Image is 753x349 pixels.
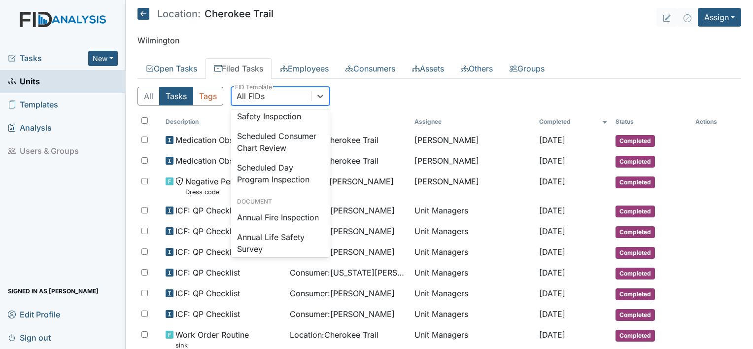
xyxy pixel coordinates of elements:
a: Employees [272,58,337,79]
div: Annual Fire Inspection [231,208,330,227]
div: Document [231,197,330,206]
button: Assign [698,8,741,27]
span: Completed [616,206,655,217]
span: [DATE] [539,176,565,186]
span: Completed [616,247,655,259]
span: [DATE] [539,247,565,257]
span: Edit Profile [8,307,60,322]
div: Scheduled Day Program Inspection [231,158,330,189]
th: Assignee [411,113,535,130]
span: Units [8,74,40,89]
span: ICF: QP Checklist [175,308,240,320]
span: Completed [616,330,655,342]
a: Groups [501,58,553,79]
span: Location : Cherokee Trail [290,155,378,167]
span: [DATE] [539,288,565,298]
span: ICF: QP Checklist [175,225,240,237]
h5: Cherokee Trail [137,8,274,20]
span: [DATE] [539,156,565,166]
span: Completed [616,226,655,238]
a: Others [452,58,501,79]
span: Negative Performance Review Dress code [185,175,282,197]
span: [DATE] [539,330,565,340]
div: Annual Life Safety Survey [231,227,330,259]
span: Completed [616,268,655,279]
span: Location : Cherokee Trail [290,134,378,146]
button: Tags [193,87,223,105]
th: Actions [691,113,741,130]
span: Signed in as [PERSON_NAME] [8,283,99,299]
span: Sign out [8,330,51,345]
a: Assets [404,58,452,79]
span: Completed [616,288,655,300]
td: [PERSON_NAME] [411,130,535,151]
span: Completed [616,176,655,188]
span: ICF: QP Checklist [175,246,240,258]
span: Completed [616,156,655,168]
th: Toggle SortBy [535,113,612,130]
span: Consumer : [PERSON_NAME] [290,205,395,216]
span: Templates [8,97,58,112]
td: [PERSON_NAME] [411,172,535,201]
td: Unit Managers [411,201,535,221]
span: Consumer : [PERSON_NAME] [290,225,395,237]
a: Tasks [8,52,88,64]
span: ICF: QP Checklist [175,267,240,279]
td: Unit Managers [411,221,535,242]
td: Unit Managers [411,283,535,304]
span: Consumer : [PERSON_NAME] [290,287,395,299]
button: Tasks [159,87,193,105]
span: Completed [616,309,655,321]
span: Location : Cherokee Trail [290,329,378,341]
small: Dress code [185,187,282,197]
span: Completed [616,135,655,147]
div: Scheduled Consumer Chart Review [231,126,330,158]
a: Consumers [337,58,404,79]
td: Unit Managers [411,242,535,263]
a: Filed Tasks [205,58,272,79]
button: New [88,51,118,66]
div: All FIDs [237,90,265,102]
td: [PERSON_NAME] [411,151,535,172]
span: Consumer : [US_STATE][PERSON_NAME] [290,267,407,279]
a: Open Tasks [137,58,205,79]
span: Location: [157,9,201,19]
input: Toggle All Rows Selected [141,117,148,124]
span: Consumer : [PERSON_NAME] [290,246,395,258]
button: All [137,87,160,105]
span: ICF: QP Checklist [175,287,240,299]
span: Analysis [8,120,52,136]
span: Medication Observation Checklist [175,134,282,146]
div: Type filter [137,87,223,105]
td: Unit Managers [411,263,535,283]
th: Toggle SortBy [162,113,286,130]
span: ICF: QP Checklist [175,205,240,216]
span: Employee : [PERSON_NAME] [290,175,394,187]
span: Consumer : [PERSON_NAME] [290,308,395,320]
div: Safety Inspection [231,106,330,126]
span: [DATE] [539,309,565,319]
span: [DATE] [539,226,565,236]
span: [DATE] [539,268,565,278]
th: Toggle SortBy [286,113,411,130]
span: [DATE] [539,206,565,215]
th: Toggle SortBy [612,113,691,130]
td: Unit Managers [411,304,535,325]
span: Medication Observation Checklist [175,155,282,167]
p: Wilmington [137,35,741,46]
span: [DATE] [539,135,565,145]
